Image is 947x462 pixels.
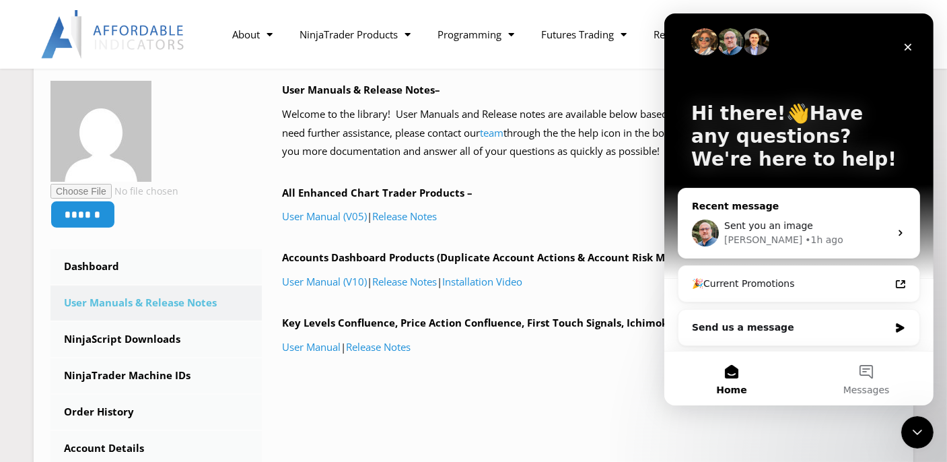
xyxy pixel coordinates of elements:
p: Welcome to the library! User Manuals and Release notes are available below based on the products ... [282,105,897,162]
a: User Manual (V05) [282,209,367,223]
a: NinjaTrader Machine IDs [50,358,262,393]
iframe: Intercom live chat [901,416,934,449]
a: Futures Trading [528,19,640,50]
a: User Manual (V10) [282,275,367,288]
a: User Manual [282,340,341,354]
a: NinjaTrader Products [286,19,424,50]
a: Programming [424,19,528,50]
img: LogoAI | Affordable Indicators – NinjaTrader [41,10,186,59]
a: NinjaScript Downloads [50,322,262,357]
img: 3cd12f5d3e3dedecf14a42b1e3f582e95214e321670baea3fae5f55e450723fa [50,81,151,182]
a: Order History [50,395,262,430]
a: Release Notes [372,275,437,288]
a: Dashboard [50,249,262,284]
iframe: Intercom live chat [664,13,934,405]
a: Reviews [640,19,705,50]
p: | [282,338,897,357]
a: User Manuals & Release Notes [50,286,262,321]
b: Key Levels Confluence, Price Action Confluence, First Touch Signals, Ichimoku Cloud Signals – [282,316,752,329]
a: team [480,126,503,139]
a: Release Notes [372,209,437,223]
p: | | [282,273,897,292]
nav: Menu [219,19,734,50]
a: About [219,19,286,50]
p: | [282,207,897,226]
b: User Manuals & Release Notes– [282,83,440,96]
a: Release Notes [346,340,411,354]
a: Installation Video [442,275,522,288]
b: All Enhanced Chart Trader Products – [282,186,472,199]
b: Accounts Dashboard Products (Duplicate Account Actions & Account Risk Manager) – [282,251,711,264]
